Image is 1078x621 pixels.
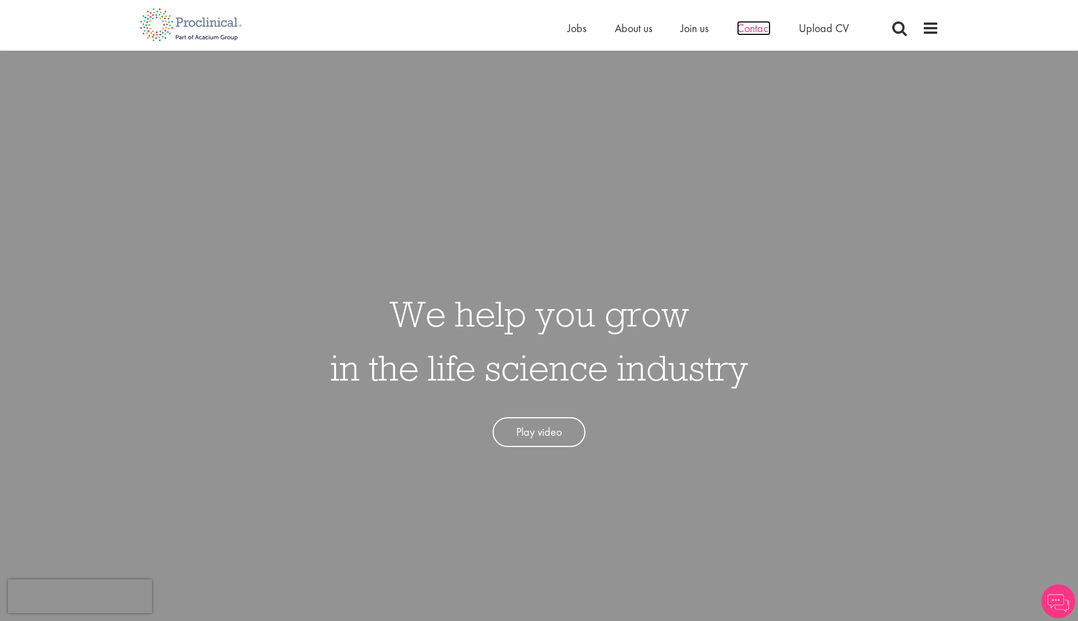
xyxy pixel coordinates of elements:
a: Join us [681,21,709,35]
a: Contact [737,21,771,35]
a: About us [615,21,652,35]
img: Chatbot [1041,584,1075,618]
h1: We help you grow in the life science industry [330,287,748,395]
a: Upload CV [799,21,849,35]
a: Jobs [567,21,587,35]
a: Play video [493,417,585,447]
